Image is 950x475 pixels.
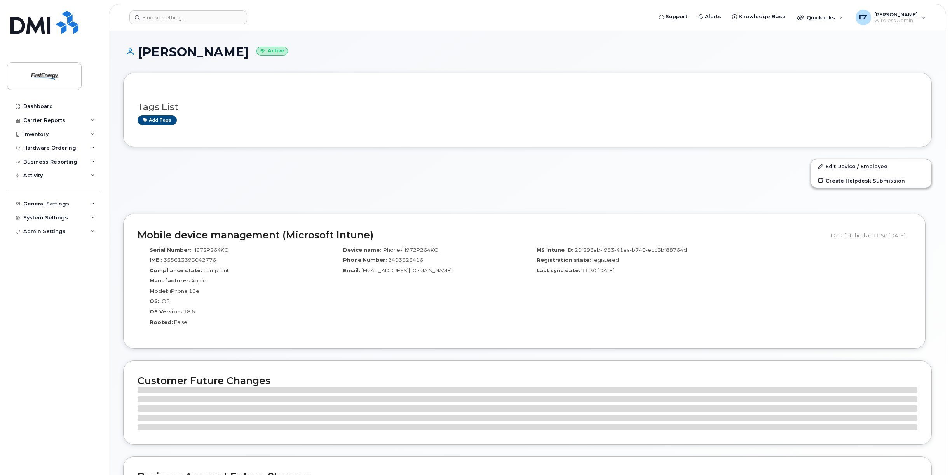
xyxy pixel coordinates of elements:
[170,288,199,294] span: iPhone 16e
[150,308,182,315] label: OS Version:
[183,308,195,315] span: 18.6
[382,247,439,253] span: iPhone-H972P264KQ
[388,257,423,263] span: 2403626416
[150,287,169,295] label: Model:
[192,247,229,253] span: H972P264KQ
[123,45,932,59] h1: [PERSON_NAME]
[361,267,452,273] span: [EMAIL_ADDRESS][DOMAIN_NAME]
[150,246,191,254] label: Serial Number:
[138,230,825,241] h2: Mobile device management (Microsoft Intune)
[581,267,614,273] span: 11:30 [DATE]
[150,277,190,284] label: Manufacturer:
[256,47,288,56] small: Active
[811,174,931,188] a: Create Helpdesk Submission
[138,115,177,125] a: Add tags
[575,247,687,253] span: 20f296ab-f983-41ea-b740-ecc3bf88764d
[191,277,206,284] span: Apple
[831,228,911,243] div: Data fetched at 11:50 [DATE]
[174,319,187,325] span: False
[138,375,917,386] h2: Customer Future Changes
[160,298,170,304] span: iOS
[150,256,162,264] label: IMEI:
[150,318,173,326] label: Rooted:
[343,246,381,254] label: Device name:
[537,246,573,254] label: MS Intune ID:
[537,256,591,264] label: Registration state:
[811,159,931,173] a: Edit Device / Employee
[150,298,159,305] label: OS:
[343,256,387,264] label: Phone Number:
[537,267,580,274] label: Last sync date:
[203,267,229,273] span: compliant
[150,267,202,274] label: Compliance state:
[138,102,917,112] h3: Tags List
[343,267,360,274] label: Email:
[592,257,619,263] span: registered
[164,257,216,263] span: 355613393042776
